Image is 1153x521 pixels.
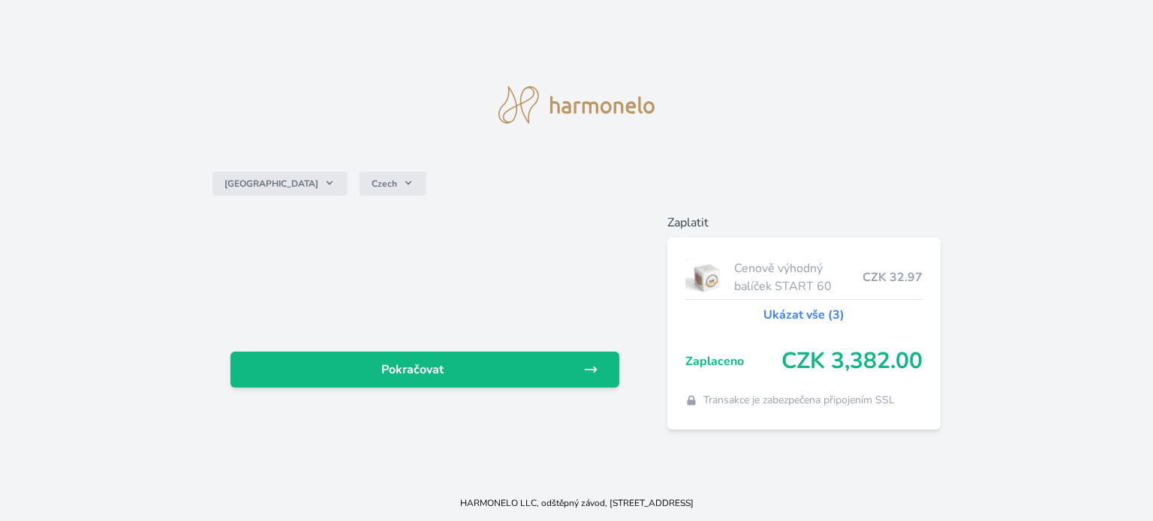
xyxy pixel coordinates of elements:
[763,306,844,324] a: Ukázat vše (3)
[862,268,923,286] span: CZK 32.97
[703,393,895,408] span: Transakce je zabezpečena připojením SSL
[685,352,781,370] span: Zaplaceno
[372,178,397,190] span: Czech
[781,348,923,375] span: CZK 3,382.00
[498,86,655,124] img: logo.svg
[224,178,318,190] span: [GEOGRAPHIC_DATA]
[685,259,728,296] img: start.jpg
[360,172,426,196] button: Czech
[230,352,619,388] a: Pokračovat
[242,361,583,379] span: Pokračovat
[734,259,862,295] span: Cenově výhodný balíček START 60
[212,172,348,196] button: [GEOGRAPHIC_DATA]
[667,214,941,232] h6: Zaplatit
